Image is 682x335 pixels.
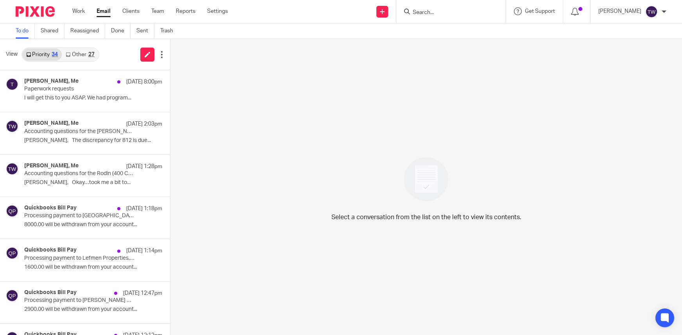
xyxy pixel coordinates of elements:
[62,48,98,61] a: Other27
[24,163,79,169] h4: [PERSON_NAME], Me
[331,213,521,222] p: Select a conversation from the list on the left to view its contents.
[598,7,641,15] p: [PERSON_NAME]
[24,205,77,211] h4: Quickbooks Bill Pay
[126,205,162,213] p: [DATE] 1:18pm
[24,222,162,228] p: 8000.00 will be withdrawn from your account...
[88,52,95,57] div: 27
[24,306,162,313] p: 2900.00 will be withdrawn from your account...
[399,152,453,206] img: image
[70,23,105,39] a: Reassigned
[207,7,228,15] a: Settings
[72,7,85,15] a: Work
[645,5,658,18] img: svg%3E
[6,289,18,302] img: svg%3E
[525,9,555,14] span: Get Support
[6,50,18,58] span: View
[24,247,77,253] h4: Quickbooks Bill Pay
[151,7,164,15] a: Team
[6,205,18,217] img: svg%3E
[6,163,18,175] img: svg%3E
[41,23,64,39] a: Shared
[24,264,162,271] p: 1600.00 will be withdrawn from your account...
[16,23,35,39] a: To do
[6,78,18,90] img: svg%3E
[126,163,162,170] p: [DATE] 1:28pm
[412,9,482,16] input: Search
[97,7,111,15] a: Email
[22,48,62,61] a: Priority34
[24,128,135,135] p: Accounting questions for the [PERSON_NAME] ([STREET_ADDRESS][PERSON_NAME])
[160,23,179,39] a: Trash
[126,78,162,86] p: [DATE] 8:00pm
[24,137,162,144] p: [PERSON_NAME], The discrepancy for 812 is due...
[122,7,140,15] a: Clients
[126,120,162,128] p: [DATE] 2:03pm
[52,52,58,57] div: 34
[111,23,131,39] a: Done
[16,6,55,17] img: Pixie
[24,179,162,186] p: [PERSON_NAME], Okay…took me a bit to...
[24,86,135,92] p: Paperwork requests
[123,289,162,297] p: [DATE] 12:47pm
[6,120,18,133] img: svg%3E
[24,170,135,177] p: Accounting questions for the Rodin (400 Crestview)
[6,247,18,259] img: svg%3E
[24,213,135,219] p: Processing payment to [GEOGRAPHIC_DATA] 3404 LLC
[176,7,195,15] a: Reports
[126,247,162,255] p: [DATE] 1:14pm
[24,255,135,262] p: Processing payment to Lefmen Properties, LLC
[24,78,79,85] h4: [PERSON_NAME], Me
[24,289,77,296] h4: Quickbooks Bill Pay
[24,297,135,304] p: Processing payment to [PERSON_NAME] Street 810 LLC
[24,95,162,101] p: I will get this to you ASAP. We had program...
[136,23,154,39] a: Sent
[24,120,79,127] h4: [PERSON_NAME], Me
